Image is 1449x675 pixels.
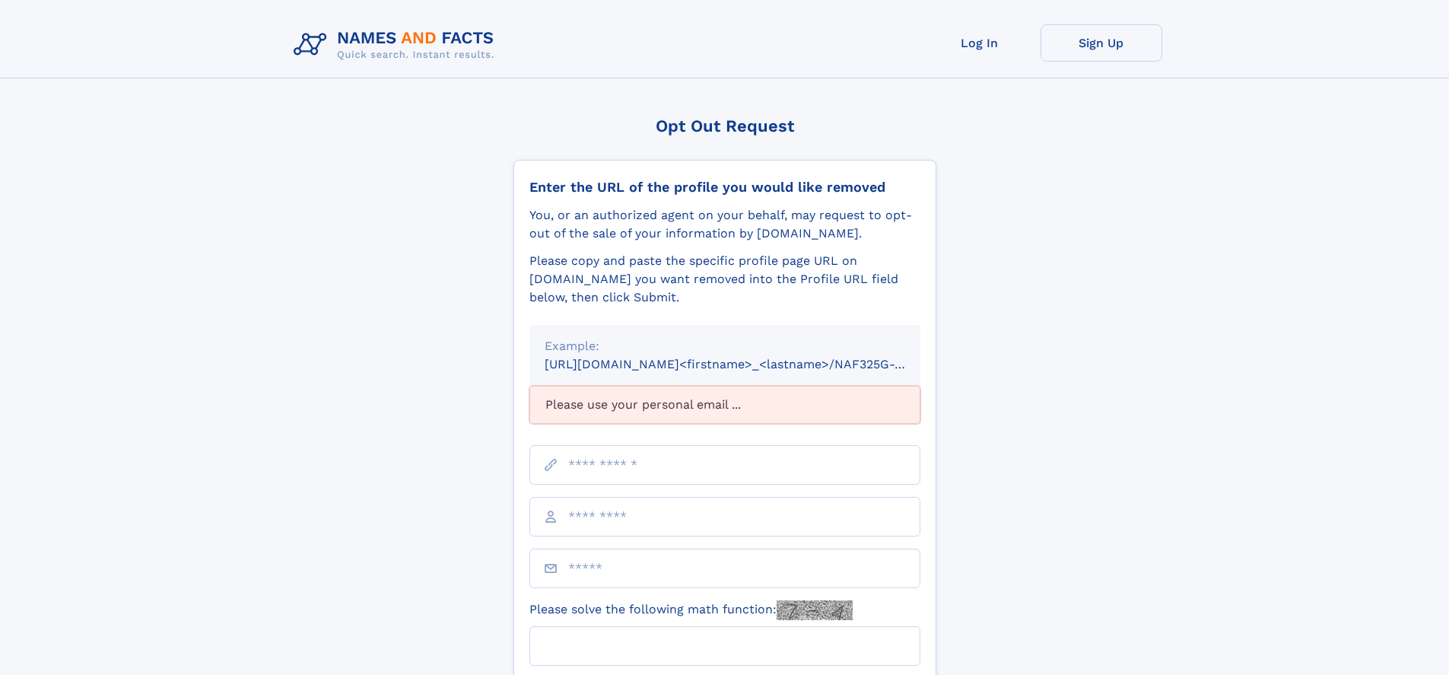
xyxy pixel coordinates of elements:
img: Logo Names and Facts [288,24,507,65]
div: Opt Out Request [513,116,936,135]
div: Example: [545,337,905,355]
label: Please solve the following math function: [529,600,853,620]
div: Please copy and paste the specific profile page URL on [DOMAIN_NAME] you want removed into the Pr... [529,252,920,307]
small: [URL][DOMAIN_NAME]<firstname>_<lastname>/NAF325G-xxxxxxxx [545,357,949,371]
a: Sign Up [1041,24,1162,62]
a: Log In [919,24,1041,62]
div: You, or an authorized agent on your behalf, may request to opt-out of the sale of your informatio... [529,206,920,243]
div: Enter the URL of the profile you would like removed [529,179,920,196]
div: Please use your personal email ... [529,386,920,424]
